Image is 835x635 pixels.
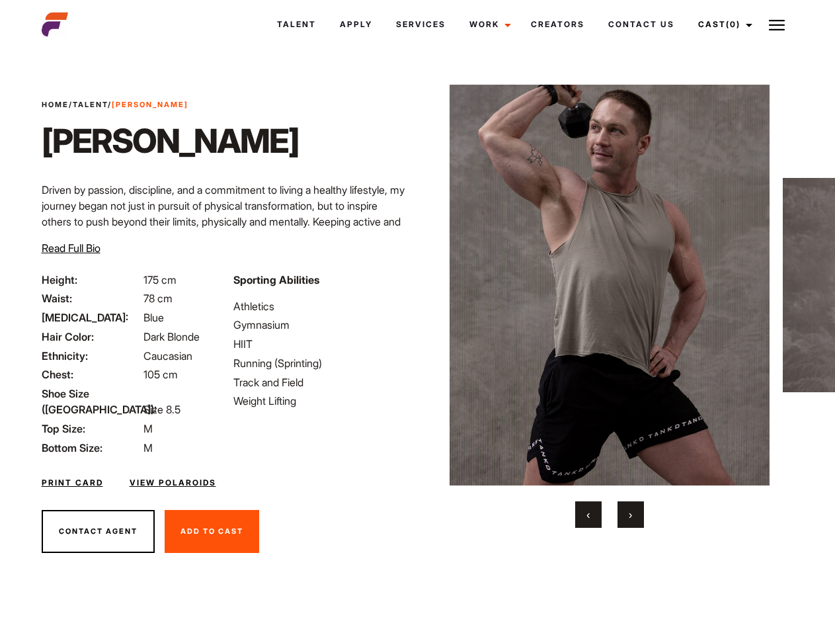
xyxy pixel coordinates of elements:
span: Top Size: [42,421,141,437]
strong: [PERSON_NAME] [112,100,188,109]
a: Creators [519,7,596,42]
a: Work [457,7,519,42]
span: [MEDICAL_DATA]: [42,310,141,325]
span: 105 cm [143,368,178,381]
button: Contact Agent [42,510,155,554]
a: Print Card [42,477,103,489]
a: Services [384,7,457,42]
button: Read Full Bio [42,240,100,256]
span: 78 cm [143,292,173,305]
a: Talent [73,100,108,109]
a: Home [42,100,69,109]
h1: [PERSON_NAME] [42,121,299,161]
li: Athletics [233,298,409,314]
li: Track and Field [233,374,409,390]
span: 175 cm [143,273,177,286]
a: Cast(0) [686,7,760,42]
a: Contact Us [596,7,686,42]
span: Shoe Size ([GEOGRAPHIC_DATA]): [42,386,141,417]
a: Apply [328,7,384,42]
span: Size 8.5 [143,403,180,416]
img: cropped-aefm-brand-fav-22-square.png [42,11,68,38]
span: Previous [586,508,590,521]
span: Blue [143,311,164,324]
span: Bottom Size: [42,440,141,456]
span: (0) [726,19,740,29]
span: Hair Color: [42,329,141,345]
li: HIIT [233,336,409,352]
strong: Sporting Abilities [233,273,319,286]
span: M [143,441,153,454]
img: Burger icon [769,17,785,33]
a: Talent [265,7,328,42]
a: View Polaroids [130,477,216,489]
button: Add To Cast [165,510,259,554]
span: Chest: [42,366,141,382]
span: Dark Blonde [143,330,200,343]
span: Caucasian [143,349,192,362]
span: / / [42,99,188,110]
span: Ethnicity: [42,348,141,364]
li: Running (Sprinting) [233,355,409,371]
span: Height: [42,272,141,288]
p: Driven by passion, discipline, and a commitment to living a healthy lifestyle, my journey began n... [42,182,410,261]
li: Weight Lifting [233,393,409,409]
span: Waist: [42,290,141,306]
span: Next [629,508,632,521]
span: Add To Cast [180,527,243,536]
span: M [143,422,153,435]
span: Read Full Bio [42,241,100,255]
li: Gymnasium [233,317,409,333]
